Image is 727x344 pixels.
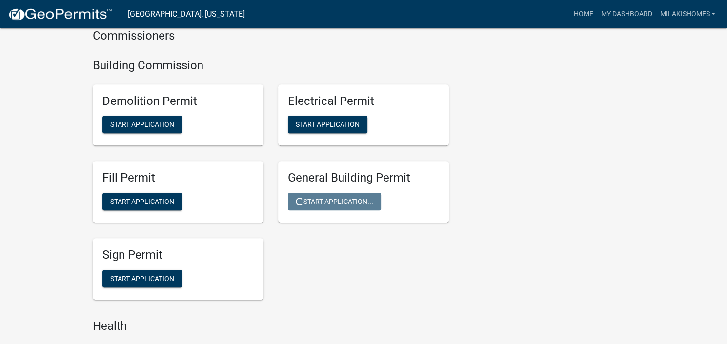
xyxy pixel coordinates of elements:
[288,116,367,133] button: Start Application
[569,5,597,23] a: Home
[597,5,656,23] a: My Dashboard
[102,116,182,133] button: Start Application
[110,121,174,128] span: Start Application
[93,319,449,333] h4: Health
[110,198,174,205] span: Start Application
[110,275,174,283] span: Start Application
[656,5,719,23] a: milakishomes
[102,270,182,287] button: Start Application
[102,193,182,210] button: Start Application
[102,248,254,262] h5: Sign Permit
[296,121,360,128] span: Start Application
[93,29,449,43] h4: Commissioners
[288,171,439,185] h5: General Building Permit
[128,6,245,22] a: [GEOGRAPHIC_DATA], [US_STATE]
[288,94,439,108] h5: Electrical Permit
[296,198,373,205] span: Start Application...
[288,193,381,210] button: Start Application...
[93,59,449,73] h4: Building Commission
[102,94,254,108] h5: Demolition Permit
[102,171,254,185] h5: Fill Permit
